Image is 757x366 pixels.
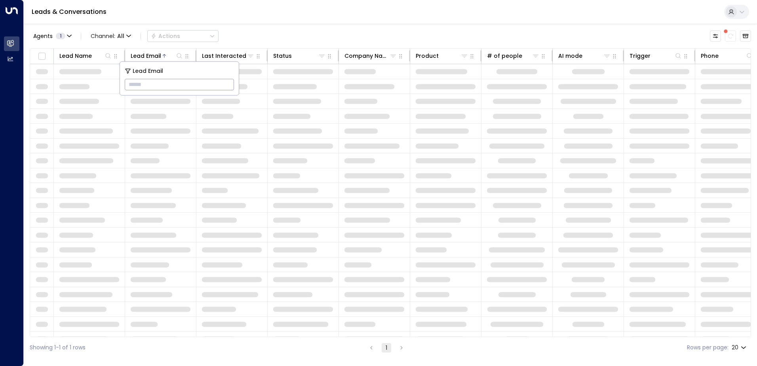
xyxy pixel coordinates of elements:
[30,30,74,42] button: Agents1
[710,30,721,42] button: Customize
[33,33,53,39] span: Agents
[630,51,650,61] div: Trigger
[147,30,219,42] div: Button group with a nested menu
[344,51,397,61] div: Company Name
[131,51,161,61] div: Lead Email
[487,51,540,61] div: # of people
[416,51,439,61] div: Product
[687,343,728,352] label: Rows per page:
[30,343,86,352] div: Showing 1-1 of 1 rows
[202,51,255,61] div: Last Interacted
[382,343,391,353] button: page 1
[732,342,748,353] div: 20
[151,32,180,40] div: Actions
[133,67,163,76] span: Lead Email
[59,51,112,61] div: Lead Name
[147,30,219,42] button: Actions
[202,51,246,61] div: Last Interacted
[273,51,292,61] div: Status
[701,51,753,61] div: Phone
[630,51,682,61] div: Trigger
[558,51,582,61] div: AI mode
[487,51,522,61] div: # of people
[416,51,468,61] div: Product
[366,343,407,353] nav: pagination navigation
[725,30,736,42] span: There are new threads available. Refresh the grid to view the latest updates.
[273,51,326,61] div: Status
[87,30,134,42] span: Channel:
[117,33,124,39] span: All
[87,30,134,42] button: Channel:All
[344,51,389,61] div: Company Name
[701,51,719,61] div: Phone
[56,33,65,39] span: 1
[740,30,751,42] button: Archived Leads
[131,51,183,61] div: Lead Email
[32,7,107,16] a: Leads & Conversations
[558,51,611,61] div: AI mode
[59,51,92,61] div: Lead Name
